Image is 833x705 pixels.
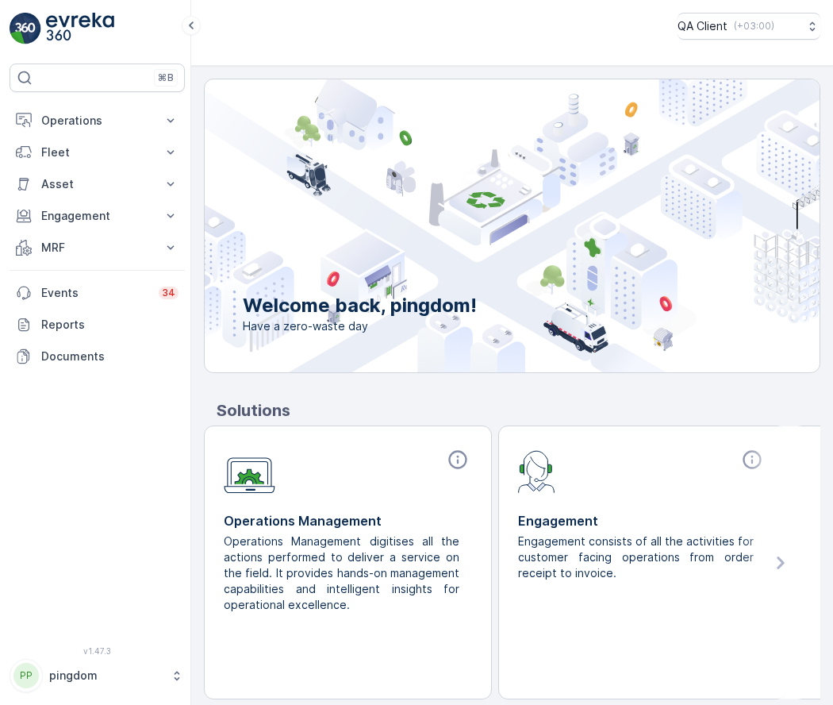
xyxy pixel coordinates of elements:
[10,105,185,137] button: Operations
[10,13,41,44] img: logo
[678,13,820,40] button: QA Client(+03:00)
[41,349,178,364] p: Documents
[10,200,185,232] button: Engagement
[41,176,153,192] p: Asset
[10,232,185,264] button: MRF
[46,13,114,44] img: logo_light-DOdMpM7g.png
[10,309,185,341] a: Reports
[10,646,185,656] span: v 1.47.3
[734,20,774,33] p: ( +03:00 )
[224,449,275,494] img: module-icon
[10,341,185,372] a: Documents
[678,18,727,34] p: QA Client
[49,668,163,684] p: pingdom
[13,663,39,688] div: PP
[41,240,153,256] p: MRF
[41,317,178,333] p: Reports
[10,137,185,168] button: Fleet
[518,449,555,493] img: module-icon
[10,659,185,692] button: PPpingdom
[243,293,477,318] p: Welcome back, pingdom!
[158,71,174,84] p: ⌘B
[41,113,153,129] p: Operations
[162,287,175,299] p: 34
[224,511,472,530] p: Operations Management
[10,168,185,200] button: Asset
[243,318,477,334] span: Have a zero-waste day
[41,208,153,224] p: Engagement
[10,277,185,309] a: Events34
[41,285,149,301] p: Events
[518,511,766,530] p: Engagement
[133,79,820,372] img: city illustration
[41,144,153,160] p: Fleet
[518,534,754,581] p: Engagement consists of all the activities for customer facing operations from order receipt to in...
[217,399,820,422] p: Solutions
[224,534,459,613] p: Operations Management digitises all the actions performed to deliver a service on the field. It p...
